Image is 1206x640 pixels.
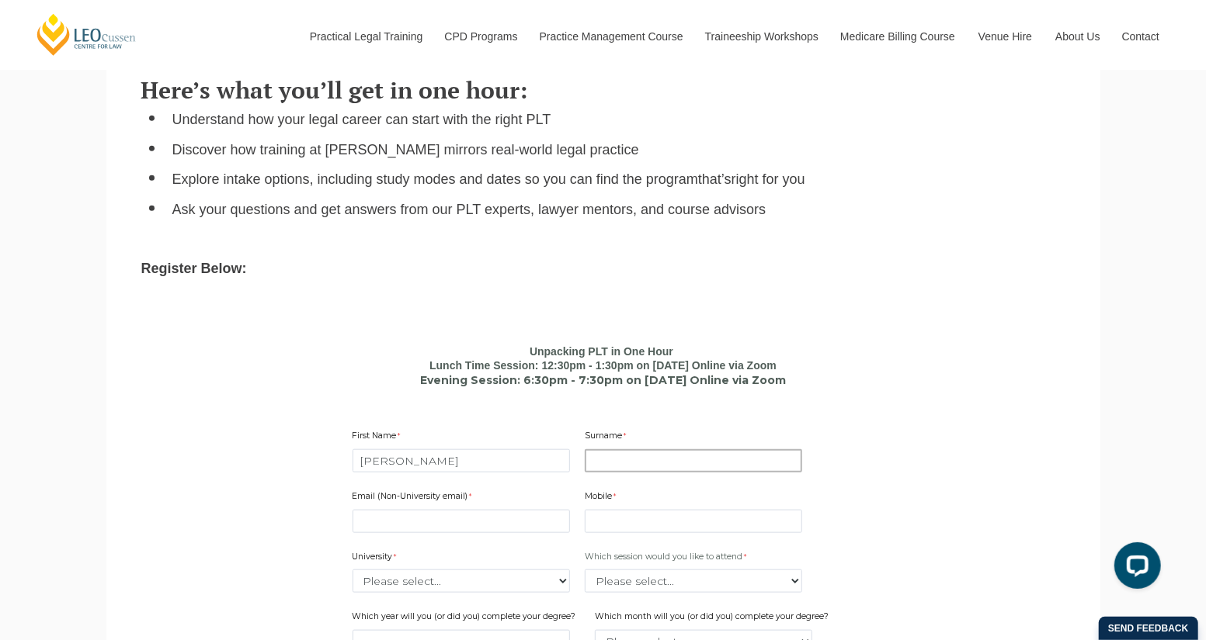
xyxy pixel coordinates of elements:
a: [PERSON_NAME] Centre for Law [35,12,138,57]
iframe: LiveChat chat widget [1102,536,1167,601]
input: First Name [353,449,570,472]
span: Which session would you like to attend [585,552,742,562]
label: University [353,551,401,566]
input: Surname [585,449,802,472]
input: Email (Non-University email) [353,510,570,533]
span: right for you [732,171,805,187]
label: Surname [585,430,630,445]
a: Practical Legal Training [298,3,433,70]
input: Mobile [585,510,802,533]
a: CPD Programs [433,3,527,70]
span: Explore intake options, including study modes and dates so you can find the program [172,171,698,187]
li: Discover how training at [PERSON_NAME] mirrors real-world legal practice [172,141,1065,159]
a: Practice Management Course [528,3,693,70]
select: Which session would you like to attend [585,569,802,593]
span: Evening Session: 6:30pm - 7:30pm on [DATE] Online via Zoom [420,373,786,387]
label: Mobile [585,490,620,506]
strong: Register Below: [141,261,247,276]
b: Unpacking PLT in One Hour [530,345,673,358]
a: About Us [1044,3,1110,70]
span: that’s [698,171,732,187]
a: Venue Hire [967,3,1044,70]
li: Ask your questions and get answers from our PLT experts, lawyer mentors, and course advisors [172,201,1065,219]
label: First Name [353,430,405,445]
label: Email (Non-University email) [353,490,476,506]
label: Which month will you (or did you) complete your degree? [595,611,832,626]
span: Here’s what you’ll get in one hour: [141,74,528,106]
li: Understand how your legal career can start with the right PLT [172,111,1065,129]
a: Medicare Billing Course [829,3,967,70]
a: Traineeship Workshops [693,3,829,70]
select: University [353,569,570,593]
a: Contact [1110,3,1171,70]
b: Lunch Time Session: 12:30pm - 1:30pm on [DATE] Online via Zoom [429,359,777,372]
label: Which year will you (or did you) complete your degree? [353,611,580,626]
